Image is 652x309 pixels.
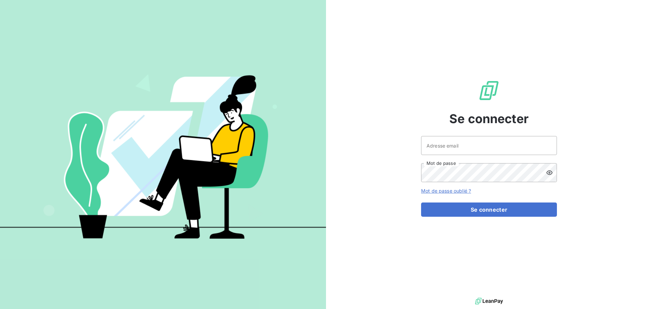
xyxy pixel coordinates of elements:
a: Mot de passe oublié ? [421,188,471,194]
button: Se connecter [421,202,557,217]
span: Se connecter [449,110,529,128]
input: placeholder [421,136,557,155]
img: Logo LeanPay [478,80,500,101]
img: logo [475,296,503,306]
